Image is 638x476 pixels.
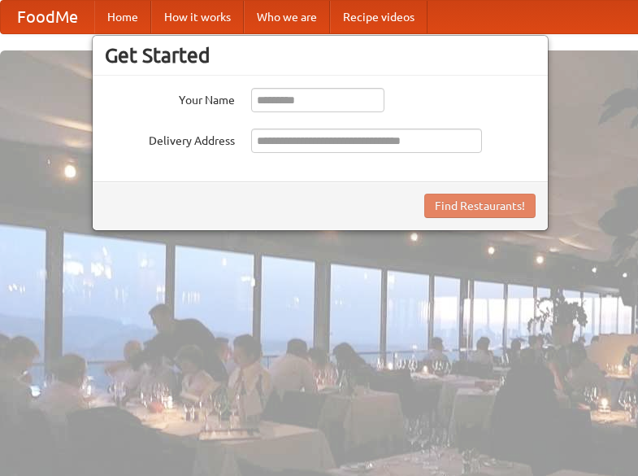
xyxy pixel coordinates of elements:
[105,88,235,108] label: Your Name
[1,1,94,33] a: FoodMe
[330,1,428,33] a: Recipe videos
[105,129,235,149] label: Delivery Address
[424,194,536,218] button: Find Restaurants!
[151,1,244,33] a: How it works
[105,43,536,68] h3: Get Started
[94,1,151,33] a: Home
[244,1,330,33] a: Who we are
